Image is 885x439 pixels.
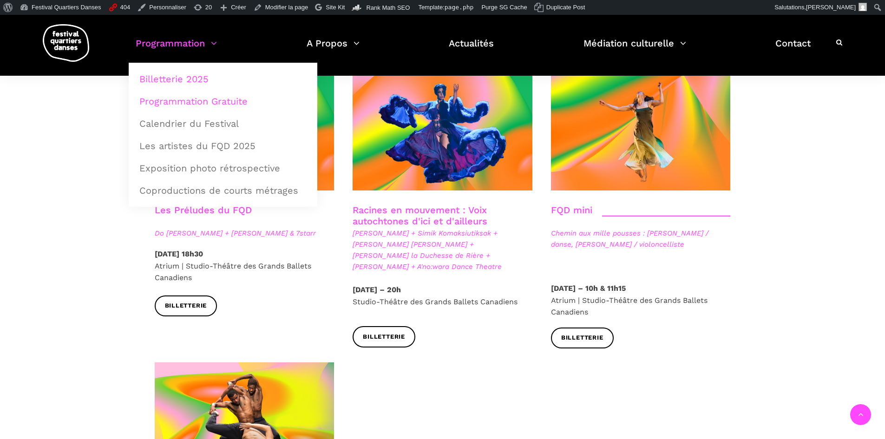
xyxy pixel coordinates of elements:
[134,113,312,134] a: Calendrier du Festival
[155,249,203,258] strong: [DATE] 18h30
[307,35,360,63] a: A Propos
[583,35,686,63] a: Médiation culturelle
[43,24,89,62] img: logo-fqd-med
[561,333,603,343] span: Billetterie
[134,91,312,112] a: Programmation Gratuite
[363,332,405,342] span: Billetterie
[134,68,312,90] a: Billetterie 2025
[155,295,217,316] a: Billetterie
[551,228,731,250] span: Chemin aux mille pousses : [PERSON_NAME] / danse, [PERSON_NAME] / violoncelliste
[445,4,474,11] span: page.php
[353,204,487,227] a: Racines en mouvement : Voix autochtones d'ici et d'ailleurs
[134,157,312,179] a: Exposition photo rétrospective
[551,284,626,293] strong: [DATE] – 10h & 11h15
[551,282,731,318] p: Atrium | Studio-Théâtre des Grands Ballets Canadiens
[353,228,532,272] span: [PERSON_NAME] + Simik Komaksiutiksak + [PERSON_NAME] [PERSON_NAME] + [PERSON_NAME] la Duchesse de...
[551,204,592,216] a: FQD mini
[775,35,811,63] a: Contact
[551,328,614,348] a: Billetterie
[366,4,410,11] span: Rank Math SEO
[353,326,415,347] a: Billetterie
[136,35,217,63] a: Programmation
[155,204,252,216] a: Les Préludes du FQD
[134,180,312,201] a: Coproductions de courts métrages
[155,228,334,239] span: Do [PERSON_NAME] + [PERSON_NAME] & 7starr
[353,284,532,308] p: Studio-Théâtre des Grands Ballets Canadiens
[155,248,334,284] p: Atrium | Studio-Théâtre des Grands Ballets Canadiens
[449,35,494,63] a: Actualités
[353,285,401,294] strong: [DATE] – 20h
[165,301,207,311] span: Billetterie
[326,4,345,11] span: Site Kit
[134,135,312,157] a: Les artistes du FQD 2025
[806,4,856,11] span: [PERSON_NAME]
